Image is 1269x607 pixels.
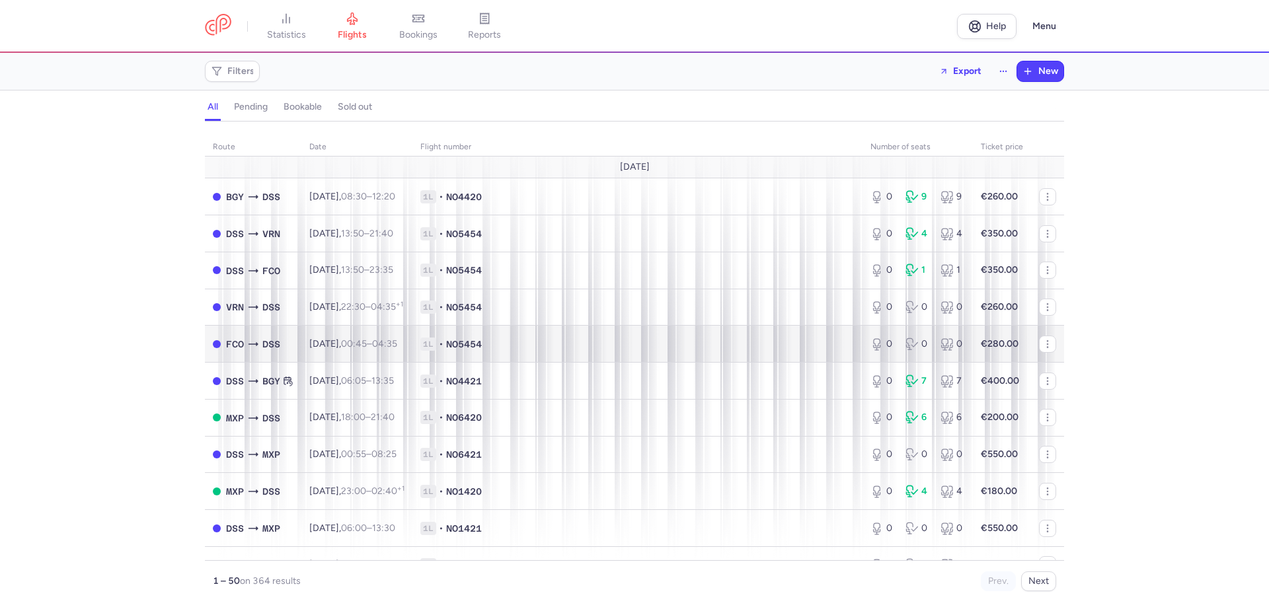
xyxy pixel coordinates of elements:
span: – [341,264,393,275]
span: reports [468,29,501,41]
time: 08:30 [341,191,367,202]
span: – [341,448,397,460]
div: 0 [905,338,930,351]
button: Filters [206,61,259,81]
div: 0 [941,558,965,571]
span: NO4420 [446,190,482,203]
button: Next [1021,571,1056,591]
button: New [1017,61,1063,81]
div: 4 [905,227,930,240]
strong: €280.00 [981,338,1019,349]
time: 23:00 [341,485,366,497]
span: [DATE], [309,228,393,239]
span: 1L [420,522,436,535]
div: 4 [941,227,965,240]
span: NO5454 [446,264,482,277]
span: – [341,485,404,497]
div: 1 [905,264,930,277]
th: Flight number [412,137,863,157]
span: MXP [226,558,244,573]
span: DSS [262,484,280,499]
span: MXP [262,447,280,462]
time: 00:45 [341,338,367,349]
span: NO3396 [446,558,482,571]
span: DSS [226,521,244,536]
div: 6 [941,411,965,424]
strong: €550.00 [981,448,1018,460]
div: 0 [905,448,930,461]
time: 12:20 [372,191,395,202]
sup: +1 [396,300,403,308]
span: [DATE] [620,162,650,172]
span: NO1420 [446,485,482,498]
time: 06:00 [341,522,367,534]
div: 0 [870,448,895,461]
strong: 1 – 50 [213,575,240,587]
span: • [439,264,443,277]
strong: €350.00 [981,228,1018,239]
div: 0 [870,338,895,351]
time: 23:35 [369,264,393,275]
strong: €200.00 [981,411,1019,423]
a: bookings [385,12,451,41]
span: MXP [262,521,280,536]
span: • [439,227,443,240]
div: 6 [905,411,930,424]
div: 0 [905,522,930,535]
span: – [341,338,397,349]
span: MXP [226,411,244,425]
button: Menu [1024,14,1064,39]
th: number of seats [863,137,973,157]
span: [DATE], [309,485,404,497]
h4: all [208,101,218,113]
time: 13:50 [341,228,364,239]
span: DSS [226,374,244,388]
span: Help [986,21,1006,31]
span: 1L [420,264,436,277]
div: 7 [905,375,930,388]
div: 0 [941,338,965,351]
h4: pending [234,101,268,113]
span: [DATE], [309,522,395,534]
span: NO5454 [446,338,482,351]
span: 1L [420,448,436,461]
time: 13:50 [341,264,364,275]
a: statistics [253,12,319,41]
strong: €550.00 [981,522,1018,534]
span: BGY [262,374,280,388]
button: Prev. [981,571,1016,591]
div: 0 [941,301,965,314]
div: 0 [870,190,895,203]
div: 1 [941,264,965,277]
div: 0 [870,227,895,240]
span: on 364 results [240,575,301,587]
strong: €260.00 [981,301,1018,312]
strong: €400.00 [981,375,1019,386]
span: DSS [262,190,280,204]
div: 0 [870,522,895,535]
span: DSS [226,264,244,278]
span: NO5454 [446,227,482,240]
div: 4 [941,485,965,498]
h4: bookable [284,101,322,113]
time: 22:30 [341,301,365,312]
th: route [205,137,301,157]
a: flights [319,12,385,41]
span: NO6420 [446,411,482,424]
span: DSS [262,300,280,314]
span: statistics [267,29,306,41]
div: 0 [905,558,930,571]
strong: €180.00 [981,485,1017,497]
span: [DATE], [309,448,397,460]
span: Filters [227,66,254,77]
span: DSS [226,227,244,241]
span: [DATE], [309,191,395,202]
span: LOS [262,558,280,573]
strong: €260.00 [981,191,1018,202]
span: [DATE], [309,301,403,312]
span: bookings [399,29,438,41]
span: – [341,191,395,202]
span: NO6421 [446,448,482,461]
span: 1L [420,411,436,424]
span: 1L [420,375,436,388]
